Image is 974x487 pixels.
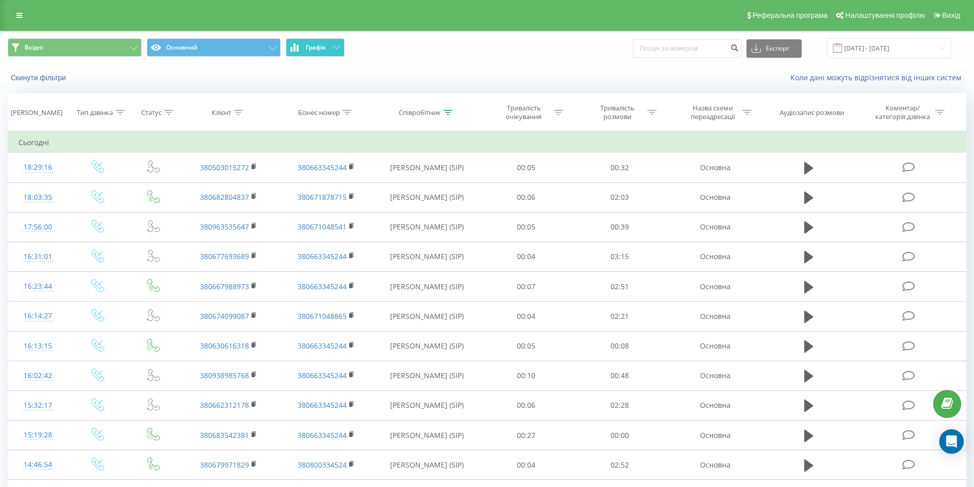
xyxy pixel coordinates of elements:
[298,108,340,117] div: Бізнес номер
[480,331,573,361] td: 00:05
[200,311,249,321] a: 380674099087
[480,390,573,420] td: 00:06
[666,450,763,480] td: Основна
[200,460,249,470] a: 380679971829
[480,242,573,271] td: 00:04
[298,192,347,202] a: 380671878715
[939,429,964,454] div: Open Intercom Messenger
[666,331,763,361] td: Основна
[298,341,347,351] a: 380663345244
[141,108,162,117] div: Статус
[200,370,249,380] a: 380938985768
[147,38,281,57] button: Основний
[666,302,763,331] td: Основна
[306,44,326,51] span: Графік
[18,217,58,237] div: 17:56:00
[480,212,573,242] td: 00:05
[480,302,573,331] td: 00:04
[942,11,960,19] span: Вихід
[666,361,763,390] td: Основна
[375,153,480,182] td: [PERSON_NAME] (SIP)
[666,421,763,450] td: Основна
[573,182,667,212] td: 02:03
[200,192,249,202] a: 380682804837
[666,212,763,242] td: Основна
[375,182,480,212] td: [PERSON_NAME] (SIP)
[375,390,480,420] td: [PERSON_NAME] (SIP)
[298,163,347,172] a: 380663345244
[480,272,573,302] td: 00:07
[8,132,966,153] td: Сьогодні
[200,430,249,440] a: 380683542381
[18,247,58,267] div: 16:31:01
[375,331,480,361] td: [PERSON_NAME] (SIP)
[666,272,763,302] td: Основна
[573,272,667,302] td: 02:51
[11,108,62,117] div: [PERSON_NAME]
[480,153,573,182] td: 00:05
[666,390,763,420] td: Основна
[573,153,667,182] td: 00:32
[298,400,347,410] a: 380663345244
[8,38,142,57] button: Вхідні
[212,108,231,117] div: Клієнт
[633,39,741,58] input: Пошук за номером
[200,400,249,410] a: 380662312178
[298,282,347,291] a: 380663345244
[375,212,480,242] td: [PERSON_NAME] (SIP)
[375,450,480,480] td: [PERSON_NAME] (SIP)
[666,182,763,212] td: Основна
[399,108,441,117] div: Співробітник
[375,302,480,331] td: [PERSON_NAME] (SIP)
[753,11,828,19] span: Реферальна програма
[873,104,933,121] div: Коментар/категорія дзвінка
[480,182,573,212] td: 00:06
[18,455,58,475] div: 14:46:54
[18,366,58,386] div: 16:02:42
[573,242,667,271] td: 03:15
[298,311,347,321] a: 380671048865
[573,450,667,480] td: 02:52
[375,421,480,450] td: [PERSON_NAME] (SIP)
[480,421,573,450] td: 00:27
[286,38,345,57] button: Графік
[200,163,249,172] a: 380503015272
[200,222,249,231] a: 380963535647
[573,361,667,390] td: 00:48
[298,460,347,470] a: 380800334524
[298,251,347,261] a: 380663345244
[685,104,740,121] div: Назва схеми переадресації
[573,390,667,420] td: 02:28
[298,370,347,380] a: 380663345244
[666,242,763,271] td: Основна
[666,153,763,182] td: Основна
[590,104,645,121] div: Тривалість розмови
[298,430,347,440] a: 380663345244
[573,212,667,242] td: 00:39
[18,425,58,445] div: 15:19:28
[18,336,58,356] div: 16:13:15
[790,73,966,82] a: Коли дані можуть відрізнятися вiд інших систем
[375,272,480,302] td: [PERSON_NAME] (SIP)
[375,242,480,271] td: [PERSON_NAME] (SIP)
[77,108,113,117] div: Тип дзвінка
[298,222,347,231] a: 380671048541
[573,421,667,450] td: 00:00
[200,341,249,351] a: 380630616318
[375,361,480,390] td: [PERSON_NAME] (SIP)
[18,157,58,177] div: 18:29:16
[480,361,573,390] td: 00:10
[496,104,551,121] div: Тривалість очікування
[780,108,844,117] div: Аудіозапис розмови
[200,251,249,261] a: 380677693689
[18,188,58,207] div: 18:03:35
[18,306,58,326] div: 16:14:27
[845,11,925,19] span: Налаштування профілю
[18,396,58,415] div: 15:32:17
[746,39,802,58] button: Експорт
[480,450,573,480] td: 00:04
[573,302,667,331] td: 02:21
[200,282,249,291] a: 380667988973
[8,73,71,82] button: Скинути фільтри
[573,331,667,361] td: 00:08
